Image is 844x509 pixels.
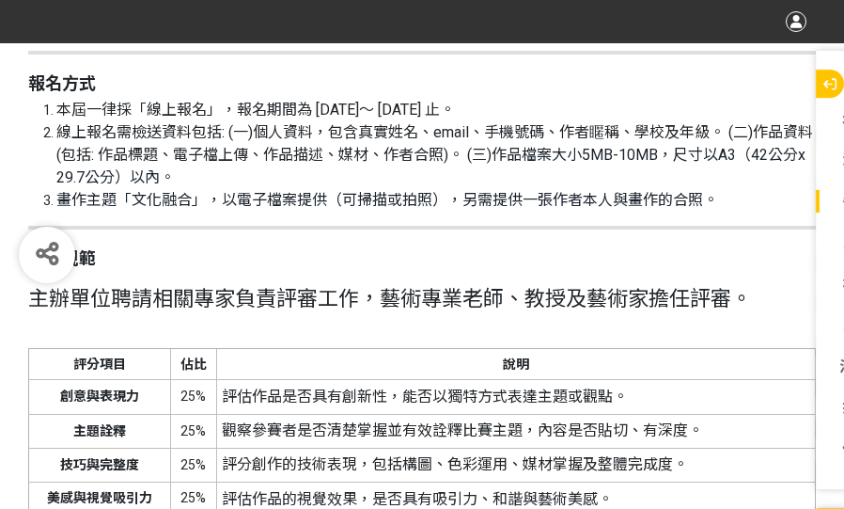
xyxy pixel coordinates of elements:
[56,191,718,209] span: 畫作主題「文化融合」，以電子檔案提供（可掃描或拍照），另需提供一張作者本人與畫作的合照。
[222,455,688,473] span: 評分創作的技術表現，包括構圖、色彩運用、媒材掌握及整體完成度。
[29,380,171,414] th: 創意與表現力
[28,287,752,310] span: 主辦單位聘請相關專家負責評審工作，藝術專業老師、教授及藝術家擔任評審。
[170,448,216,482] td: 25%
[29,448,171,482] th: 技巧與完整度
[222,422,703,439] span: 觀察參賽者是否清楚掌握並有效詮釋比賽主題，內容是否貼切、有深度。
[170,380,216,414] td: 25%
[170,414,216,448] td: 25%
[177,488,211,508] p: 25%
[28,73,96,93] strong: 報名方式
[35,488,165,508] p: 美感與視覺吸引力
[29,349,171,380] th: 評分項目
[170,349,216,380] th: 佔比
[56,101,455,119] span: 本屆一律採「線上報名」，報名期間為 [DATE]～ [DATE] 止。
[216,349,815,380] th: 說明
[222,388,628,406] span: 評估作品是否具有創新性，能否以獨特方式表達主題或觀點。
[29,414,171,448] th: 主題詮釋
[56,146,805,186] span: 檔案大小5MB-10MB，尺寸以A3（42公分x 29.7公分）以內。
[56,123,813,164] span: 線上報名需檢送資料包括: (一)個人資料，包含真實姓名、email、手機號碼、作者䁥稱、學校及年級。 (二)作品資料 (包括: 作品標題、電子檔上傳、作品描述、媒材、作者合照)。 (三)作品
[222,490,613,508] span: 評估作品的視覺效果，是否具有吸引力、和諧與藝術美感。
